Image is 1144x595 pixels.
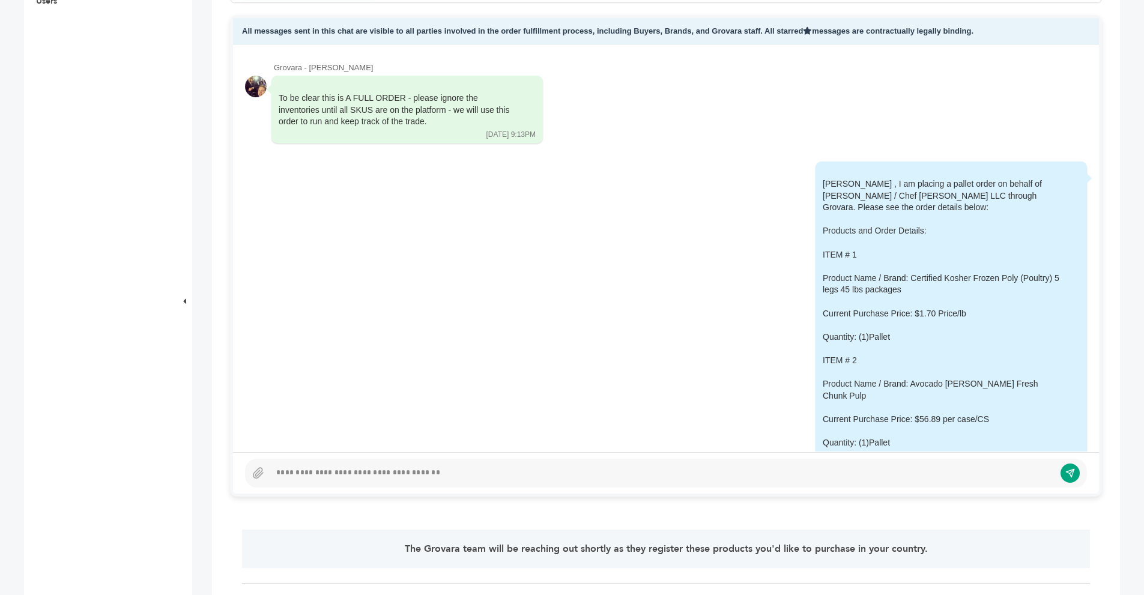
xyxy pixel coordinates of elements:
[823,308,1063,320] div: Current Purchase Price: $1.70 Price/lb
[823,225,1063,237] div: Products and Order Details:
[823,331,1063,343] div: Quantity: (1)Pallet
[486,130,536,140] div: [DATE] 9:13PM
[274,62,1087,73] div: Grovara - [PERSON_NAME]
[823,249,1063,261] div: ITEM # 1
[233,18,1099,45] div: All messages sent in this chat are visible to all parties involved in the order fulfillment proce...
[823,414,1063,426] div: Current Purchase Price: $56.89 per case/CS
[276,542,1056,556] p: The Grovara team will be reaching out shortly as they register these products you'd like to purch...
[279,92,519,128] div: To be clear this is A FULL ORDER - please ignore the inventories until all SKUS are on the platfo...
[823,273,1063,296] div: Product Name / Brand: Certified Kosher Frozen Poly (Poultry) 5 legs 45 lbs packages
[823,355,1063,367] div: ITEM # 2
[823,378,1063,402] div: Product Name / Brand: Avocado [PERSON_NAME] Fresh Chunk Pulp
[823,437,1063,449] div: Quantity: (1)Pallet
